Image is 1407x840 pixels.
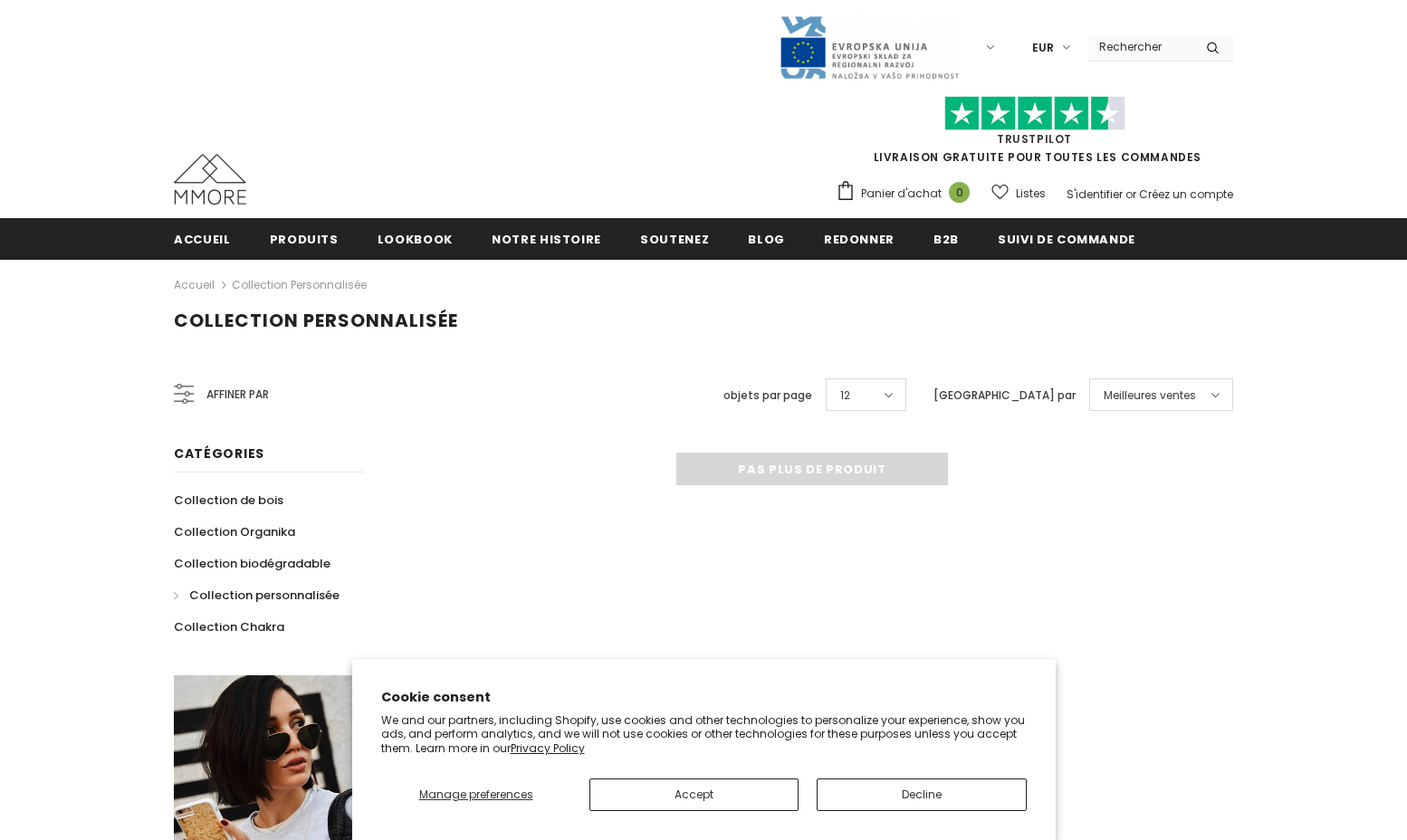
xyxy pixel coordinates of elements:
[933,218,959,259] a: B2B
[174,611,284,643] a: Collection Chakra
[174,618,284,635] span: Collection Chakra
[944,96,1125,131] img: Faites confiance aux étoiles pilotes
[840,387,850,405] span: 12
[991,177,1046,209] a: Listes
[174,484,283,516] a: Collection de bois
[779,39,960,54] a: Javni Razpis
[270,231,339,248] span: Produits
[1067,186,1123,202] a: S'identifier
[1104,387,1196,405] span: Meilleures ventes
[779,14,960,81] img: Javni Razpis
[174,218,231,259] a: Accueil
[232,277,367,292] a: Collection personnalisée
[836,180,979,207] a: Panier d'achat 0
[174,308,458,333] span: Collection personnalisée
[174,231,231,248] span: Accueil
[174,555,330,572] span: Collection biodégradable
[174,274,215,296] a: Accueil
[1139,186,1233,202] a: Créez un compte
[174,523,295,540] span: Collection Organika
[997,131,1072,147] a: TrustPilot
[1125,186,1136,202] span: or
[861,185,942,203] span: Panier d'achat
[824,218,895,259] a: Redonner
[419,787,533,802] span: Manage preferences
[174,516,295,548] a: Collection Organika
[933,387,1076,405] label: [GEOGRAPHIC_DATA] par
[381,778,571,811] button: Manage preferences
[824,231,895,248] span: Redonner
[381,688,1027,707] h2: Cookie consent
[174,444,264,463] span: Catégories
[1032,39,1054,57] span: EUR
[174,154,246,205] img: Cas MMORE
[723,387,812,405] label: objets par page
[1088,33,1192,60] input: Search Site
[998,218,1135,259] a: Suivi de commande
[836,104,1233,165] span: LIVRAISON GRATUITE POUR TOUTES LES COMMANDES
[817,778,1026,811] button: Decline
[640,218,709,259] a: soutenez
[378,231,453,248] span: Lookbook
[949,182,970,203] span: 0
[640,231,709,248] span: soutenez
[511,740,585,756] a: Privacy Policy
[998,231,1135,248] span: Suivi de commande
[206,385,269,405] span: Affiner par
[174,579,340,611] a: Collection personnalisée
[189,587,340,604] span: Collection personnalisée
[748,218,785,259] a: Blog
[270,218,339,259] a: Produits
[492,218,601,259] a: Notre histoire
[378,218,453,259] a: Lookbook
[492,231,601,248] span: Notre histoire
[1016,185,1046,203] span: Listes
[933,231,959,248] span: B2B
[589,778,799,811] button: Accept
[174,492,283,509] span: Collection de bois
[748,231,785,248] span: Blog
[381,713,1027,756] p: We and our partners, including Shopify, use cookies and other technologies to personalize your ex...
[174,548,330,579] a: Collection biodégradable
